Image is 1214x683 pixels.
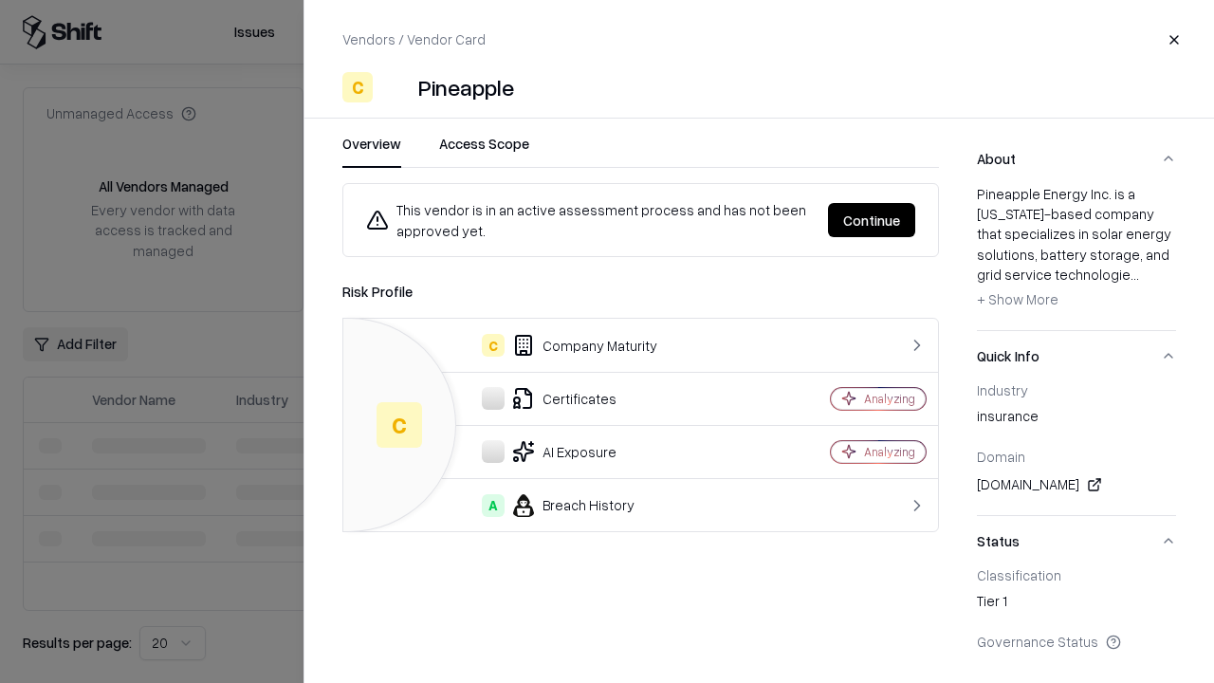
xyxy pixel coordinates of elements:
[977,381,1176,515] div: Quick Info
[977,134,1176,184] button: About
[977,516,1176,566] button: Status
[864,444,915,460] div: Analyzing
[377,402,422,448] div: C
[359,494,764,517] div: Breach History
[342,29,486,49] p: Vendors / Vendor Card
[977,285,1058,315] button: + Show More
[977,290,1058,307] span: + Show More
[977,633,1176,650] div: Governance Status
[342,72,373,102] div: C
[864,391,915,407] div: Analyzing
[342,280,939,303] div: Risk Profile
[977,184,1176,330] div: About
[977,473,1176,496] div: [DOMAIN_NAME]
[366,199,813,241] div: This vendor is in an active assessment process and has not been approved yet.
[359,440,764,463] div: AI Exposure
[439,134,529,168] button: Access Scope
[482,334,505,357] div: C
[977,184,1176,315] div: Pineapple Energy Inc. is a [US_STATE]-based company that specializes in solar energy solutions, b...
[977,591,1176,618] div: Tier 1
[359,387,764,410] div: Certificates
[977,448,1176,465] div: Domain
[380,72,411,102] img: Pineapple
[418,72,514,102] div: Pineapple
[828,203,915,237] button: Continue
[977,406,1176,433] div: insurance
[342,134,401,168] button: Overview
[482,494,505,517] div: A
[977,331,1176,381] button: Quick Info
[359,334,764,357] div: Company Maturity
[977,566,1176,583] div: Classification
[1131,266,1139,283] span: ...
[977,381,1176,398] div: Industry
